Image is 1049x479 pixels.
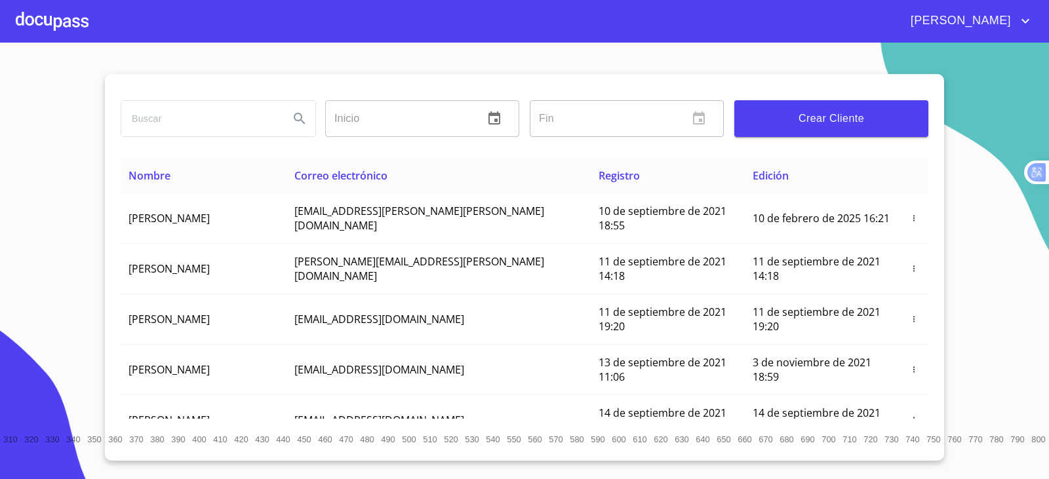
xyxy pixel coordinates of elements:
[192,434,206,444] span: 400
[863,434,877,444] span: 720
[753,168,789,183] span: Edición
[126,429,147,450] button: 370
[545,429,566,450] button: 570
[738,434,751,444] span: 660
[483,429,504,450] button: 540
[797,429,818,450] button: 690
[336,429,357,450] button: 470
[423,434,437,444] span: 510
[252,429,273,450] button: 430
[441,429,462,450] button: 520
[717,434,730,444] span: 650
[905,434,919,444] span: 740
[3,434,17,444] span: 310
[399,429,420,450] button: 500
[129,312,210,326] span: [PERSON_NAME]
[901,10,1018,31] span: [PERSON_NAME]
[378,429,399,450] button: 490
[189,429,210,450] button: 400
[528,434,542,444] span: 560
[989,434,1003,444] span: 780
[129,362,210,377] span: [PERSON_NAME]
[420,429,441,450] button: 510
[612,434,625,444] span: 600
[713,429,734,450] button: 650
[944,429,965,450] button: 760
[926,434,940,444] span: 750
[633,434,646,444] span: 610
[902,429,923,450] button: 740
[297,434,311,444] span: 450
[591,434,604,444] span: 590
[1028,429,1049,450] button: 800
[273,429,294,450] button: 440
[570,434,584,444] span: 580
[66,434,80,444] span: 340
[675,434,688,444] span: 630
[599,204,726,233] span: 10 de septiembre de 2021 18:55
[599,355,726,384] span: 13 de septiembre de 2021 11:06
[923,429,944,450] button: 750
[486,434,500,444] span: 540
[444,434,458,444] span: 520
[108,434,122,444] span: 360
[734,100,928,137] button: Crear Cliente
[360,434,374,444] span: 480
[213,434,227,444] span: 410
[284,103,315,134] button: Search
[671,429,692,450] button: 630
[294,204,544,233] span: [EMAIL_ADDRESS][PERSON_NAME][PERSON_NAME][DOMAIN_NAME]
[753,355,871,384] span: 3 de noviembre de 2021 18:59
[776,429,797,450] button: 680
[696,434,709,444] span: 640
[587,429,608,450] button: 590
[692,429,713,450] button: 640
[818,429,839,450] button: 700
[881,429,902,450] button: 730
[294,413,464,427] span: [EMAIL_ADDRESS][DOMAIN_NAME]
[654,434,667,444] span: 620
[524,429,545,450] button: 560
[650,429,671,450] button: 620
[84,429,105,450] button: 350
[45,434,59,444] span: 330
[753,254,881,283] span: 11 de septiembre de 2021 14:18
[129,261,210,276] span: [PERSON_NAME]
[21,429,42,450] button: 320
[842,434,856,444] span: 710
[901,10,1033,31] button: account of current user
[381,434,395,444] span: 490
[821,434,835,444] span: 700
[276,434,290,444] span: 440
[234,434,248,444] span: 420
[965,429,986,450] button: 770
[168,429,189,450] button: 390
[839,429,860,450] button: 710
[755,429,776,450] button: 670
[63,429,84,450] button: 340
[734,429,755,450] button: 660
[599,406,726,434] span: 14 de septiembre de 2021 12:26
[121,101,279,136] input: search
[294,429,315,450] button: 450
[357,429,378,450] button: 480
[1007,429,1028,450] button: 790
[339,434,353,444] span: 470
[507,434,521,444] span: 550
[759,434,772,444] span: 670
[780,434,793,444] span: 680
[947,434,961,444] span: 760
[147,429,168,450] button: 380
[753,211,890,225] span: 10 de febrero de 2025 16:21
[608,429,629,450] button: 600
[210,429,231,450] button: 410
[549,434,563,444] span: 570
[884,434,898,444] span: 730
[42,429,63,450] button: 330
[255,434,269,444] span: 430
[129,434,143,444] span: 370
[566,429,587,450] button: 580
[465,434,479,444] span: 530
[599,305,726,334] span: 11 de septiembre de 2021 19:20
[315,429,336,450] button: 460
